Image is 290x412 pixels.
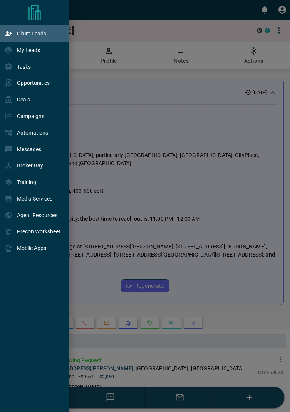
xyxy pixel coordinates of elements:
p: My Leads [17,47,40,53]
p: Media Services [17,196,52,202]
p: Automations [17,130,48,136]
p: Claim Leads [17,30,46,37]
p: Campaigns [17,113,44,119]
a: Main Page [27,5,42,20]
p: Broker Bay [17,162,43,169]
p: Agent Resources [17,212,57,218]
p: Deals [17,96,30,103]
p: Training [17,179,36,185]
p: Opportunities [17,80,50,86]
p: Mobile Apps [17,245,46,251]
p: Precon Worksheet [17,228,60,235]
p: Tasks [17,64,31,70]
p: Messages [17,146,41,152]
